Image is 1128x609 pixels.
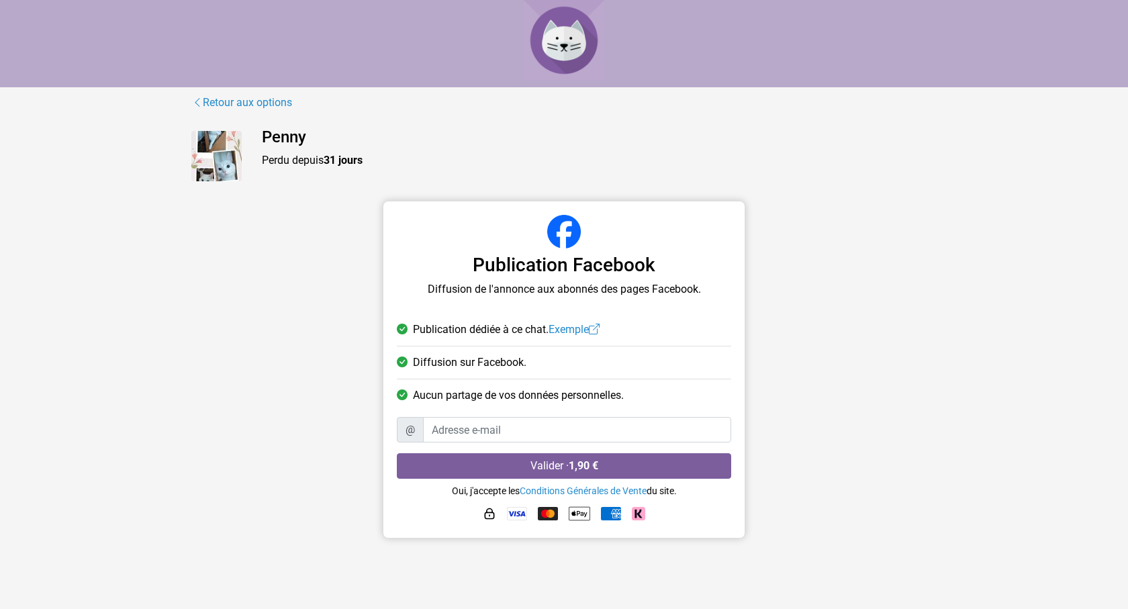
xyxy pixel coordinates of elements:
[191,94,293,111] a: Retour aux options
[601,507,621,520] img: American Express
[632,507,645,520] img: Klarna
[397,417,424,442] span: @
[483,507,496,520] img: HTTPS : paiement sécurisé
[397,281,731,297] p: Diffusion de l'annonce aux abonnés des pages Facebook.
[324,154,363,167] strong: 31 jours
[413,322,600,338] span: Publication dédiée à ce chat.
[569,503,590,524] img: Apple Pay
[538,507,558,520] img: Mastercard
[452,485,677,496] small: Oui, j'accepte les du site.
[569,459,598,472] strong: 1,90 €
[413,355,526,371] span: Diffusion sur Facebook.
[397,254,731,277] h3: Publication Facebook
[262,128,937,147] h4: Penny
[262,152,937,169] p: Perdu depuis
[520,485,647,496] a: Conditions Générales de Vente
[423,417,731,442] input: Adresse e-mail
[397,453,731,479] button: Valider ·1,90 €
[507,507,527,520] img: Visa
[547,215,581,248] img: Facebook
[549,323,600,336] a: Exemple
[413,387,624,404] span: Aucun partage de vos données personnelles.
